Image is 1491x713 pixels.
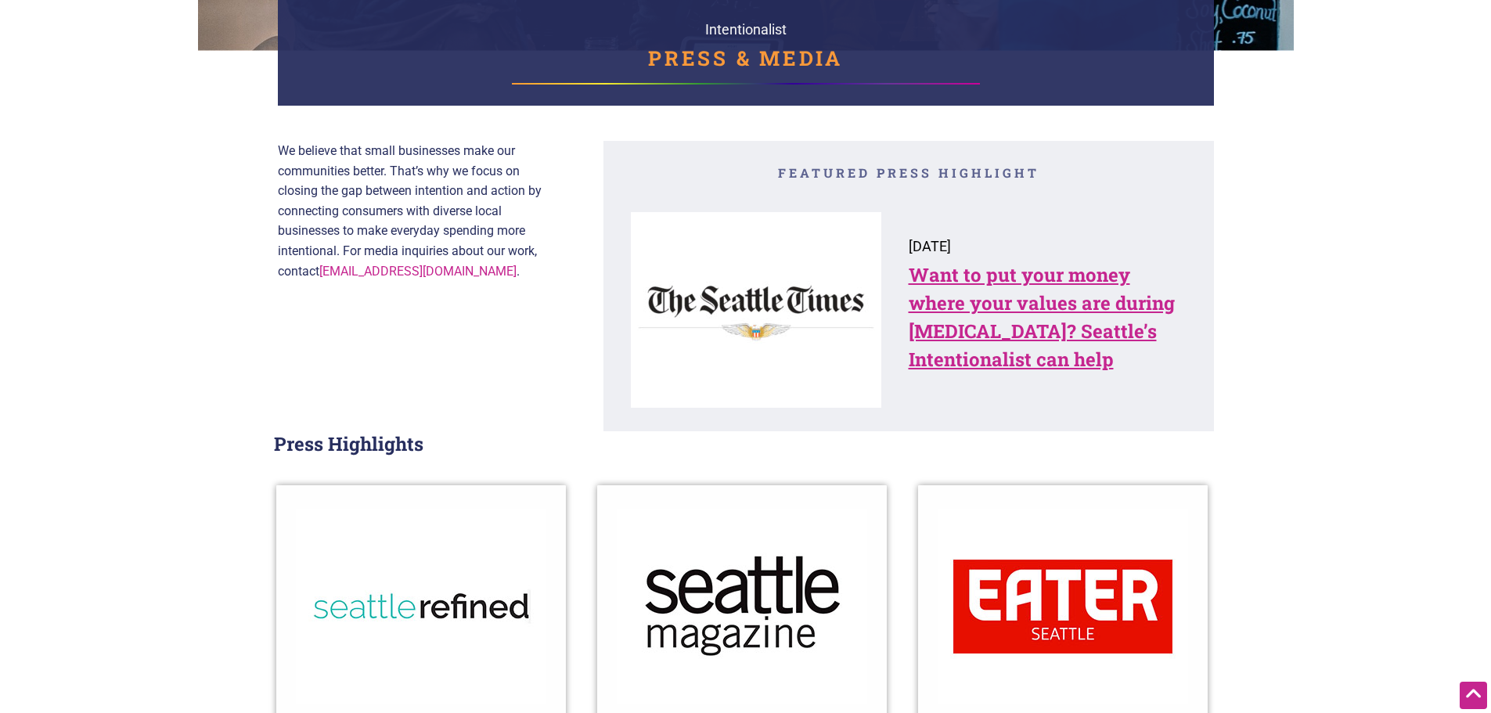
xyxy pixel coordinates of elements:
[278,141,556,281] p: We believe that small businesses make our communities better. That’s why we focus on closing the ...
[631,212,881,408] img: Media_TheSeattleTimes.jpg
[909,236,1190,261] div: [DATE]
[278,47,1214,70] h2: Press & Media
[261,431,1231,458] h2: Press Highlights
[617,509,867,704] img: Media_SeattleMagazine.jpg
[1460,682,1487,709] div: Scroll Back to Top
[909,262,1175,372] a: Want to put your money where your values are during [MEDICAL_DATA]? Seattle’s Intentionalist can ...
[319,264,517,279] a: [EMAIL_ADDRESS][DOMAIN_NAME]
[296,509,546,704] img: Media_SeattleRefined.jpg
[278,20,1214,39] h1: Intentionalist
[603,141,1214,204] h3: Featured Press Highlight
[938,509,1188,704] img: Media_EaterSeattle.jpg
